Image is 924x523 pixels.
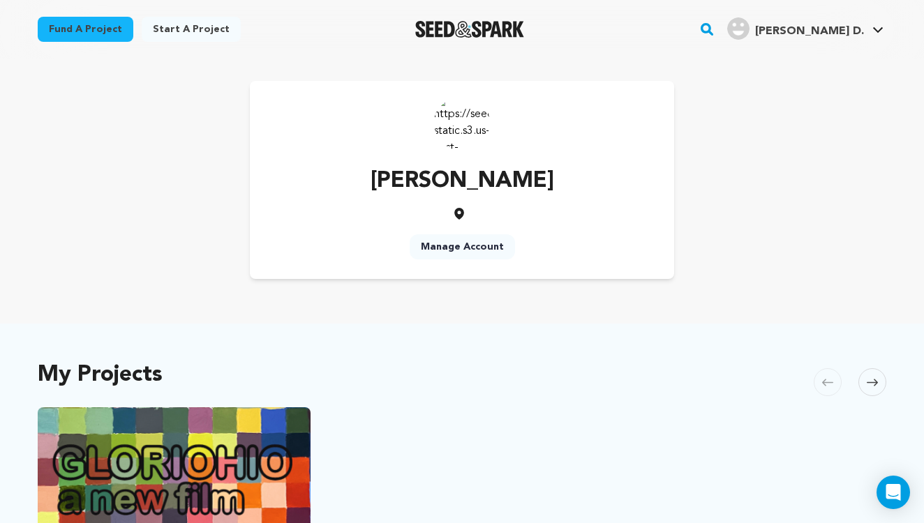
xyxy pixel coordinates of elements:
[877,476,910,509] div: Open Intercom Messenger
[755,26,864,37] span: [PERSON_NAME] D.
[434,95,490,151] img: https://seedandspark-static.s3.us-east-2.amazonaws.com/images/User/002/250/238/medium/ACg8ocIy3LJ...
[727,17,750,40] img: user.png
[724,15,886,40] a: Wilder D.'s Profile
[724,15,886,44] span: Wilder D.'s Profile
[371,165,554,198] p: [PERSON_NAME]
[415,21,525,38] a: Seed&Spark Homepage
[410,234,515,259] a: Manage Account
[727,17,864,40] div: Wilder D.'s Profile
[38,17,133,42] a: Fund a project
[415,21,525,38] img: Seed&Spark Logo Dark Mode
[142,17,241,42] a: Start a project
[38,365,163,385] h2: My Projects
